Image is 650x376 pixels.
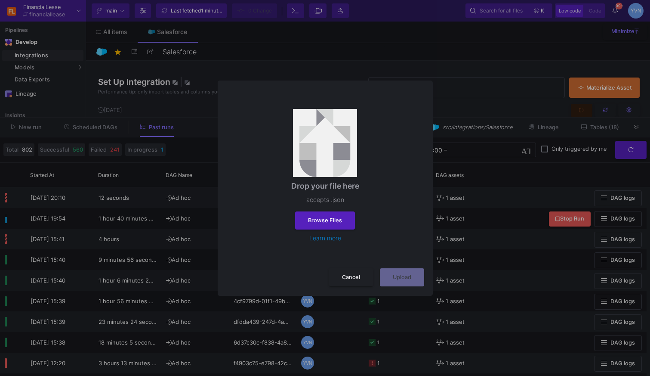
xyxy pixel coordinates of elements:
button: Cancel [329,268,373,286]
img: upload.svg [293,109,357,177]
div: Drop your file here [291,180,359,192]
button: Browse Files [295,211,355,230]
span: Cancel [342,274,360,280]
a: Learn more [309,234,341,242]
div: accepts .json [306,195,344,205]
span: Browse Files [308,217,342,224]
